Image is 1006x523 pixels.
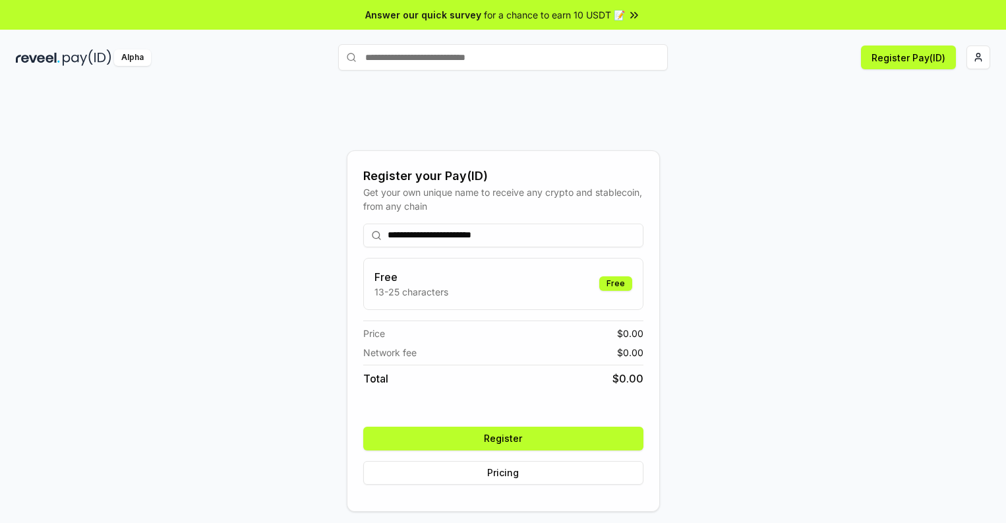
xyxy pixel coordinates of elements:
[363,371,388,386] span: Total
[16,49,60,66] img: reveel_dark
[363,185,643,213] div: Get your own unique name to receive any crypto and stablecoin, from any chain
[599,276,632,291] div: Free
[861,46,956,69] button: Register Pay(ID)
[484,8,625,22] span: for a chance to earn 10 USDT 📝
[63,49,111,66] img: pay_id
[363,461,643,485] button: Pricing
[363,427,643,450] button: Register
[365,8,481,22] span: Answer our quick survey
[612,371,643,386] span: $ 0.00
[114,49,151,66] div: Alpha
[363,167,643,185] div: Register your Pay(ID)
[363,346,417,359] span: Network fee
[617,326,643,340] span: $ 0.00
[363,326,385,340] span: Price
[617,346,643,359] span: $ 0.00
[374,269,448,285] h3: Free
[374,285,448,299] p: 13-25 characters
